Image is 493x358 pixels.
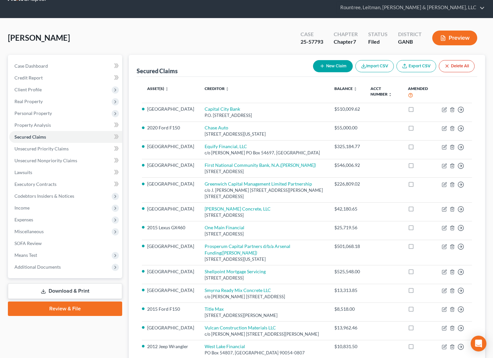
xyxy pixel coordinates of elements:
div: [STREET_ADDRESS] [205,275,324,281]
span: Client Profile [14,87,42,92]
div: [STREET_ADDRESS][US_STATE] [205,256,324,262]
li: [GEOGRAPHIC_DATA] [147,287,194,294]
div: Open Intercom Messenger [471,336,486,351]
div: c/o J. [PERSON_NAME] [STREET_ADDRESS][PERSON_NAME] [STREET_ADDRESS] [205,187,324,199]
a: Property Analysis [9,119,122,131]
a: Executory Contracts [9,178,122,190]
div: $55,000.00 [334,124,360,131]
li: [GEOGRAPHIC_DATA] [147,106,194,112]
div: $10,831.50 [334,343,360,350]
a: Equify Financial, LLC [205,144,247,149]
a: SOFA Review [9,237,122,249]
a: Title Max [205,306,224,312]
li: [GEOGRAPHIC_DATA] [147,206,194,212]
a: Greenwich Capital Management Limited Partnership [205,181,312,187]
span: Secured Claims [14,134,46,140]
i: unfold_more [388,93,392,97]
div: $525,548.00 [334,268,360,275]
a: Capital City Bank [205,106,240,112]
a: Review & File [8,302,122,316]
a: Unsecured Priority Claims [9,143,122,155]
span: Credit Report [14,75,43,80]
span: Personal Property [14,110,52,116]
th: Amended [403,82,437,103]
div: GANB [398,38,422,46]
div: Secured Claims [137,67,178,75]
div: $501,068.18 [334,243,360,250]
span: [PERSON_NAME] [8,33,70,42]
li: 2015 Lexus GX460 [147,224,194,231]
div: Chapter [334,31,358,38]
span: 7 [353,38,356,45]
div: Chapter [334,38,358,46]
div: PO Box 54807, [GEOGRAPHIC_DATA] 90054-0807 [205,350,324,356]
span: Real Property [14,99,43,104]
div: $13,313.85 [334,287,360,294]
li: 2015 Ford F150 [147,306,194,312]
li: [GEOGRAPHIC_DATA] [147,268,194,275]
a: One Main Financial [205,225,244,230]
li: [GEOGRAPHIC_DATA] [147,243,194,250]
span: Codebtors Insiders & Notices [14,193,74,199]
a: Shellpoint Mortgage Servicing [205,269,266,274]
div: $8,518.00 [334,306,360,312]
div: c/o [PERSON_NAME] [STREET_ADDRESS][PERSON_NAME] [205,331,324,337]
button: Delete All [439,60,475,72]
button: Preview [432,31,477,45]
span: Means Test [14,252,37,258]
div: District [398,31,422,38]
span: Expenses [14,217,33,222]
div: $42,180.65 [334,206,360,212]
span: Unsecured Priority Claims [14,146,69,151]
div: Case [301,31,323,38]
span: Income [14,205,30,211]
i: ([PERSON_NAME]) [221,250,257,256]
span: SOFA Review [14,240,42,246]
div: 25-57793 [301,38,323,46]
span: Executory Contracts [14,181,56,187]
i: unfold_more [225,87,229,91]
a: Download & Print [8,283,122,299]
span: Additional Documents [14,264,61,270]
a: Smyrna Ready Mix Concrete LLC [205,287,271,293]
a: Unsecured Nonpriority Claims [9,155,122,167]
div: $510,009.62 [334,106,360,112]
a: Creditor unfold_more [205,86,229,91]
li: [GEOGRAPHIC_DATA] [147,181,194,187]
a: Balance unfold_more [334,86,357,91]
a: Vulcan Construction Materials LLC [205,325,276,330]
div: [STREET_ADDRESS][US_STATE] [205,131,324,137]
a: First National Community Bank, N.A.([PERSON_NAME]) [205,162,316,168]
div: $13,962.46 [334,324,360,331]
button: Import CSV [355,60,394,72]
a: Acct Number unfold_more [370,86,392,97]
a: Export CSV [396,60,436,72]
div: Status [368,31,388,38]
div: c/o [PERSON_NAME] [STREET_ADDRESS] [205,294,324,300]
li: [GEOGRAPHIC_DATA] [147,143,194,150]
span: Miscellaneous [14,229,44,234]
li: [GEOGRAPHIC_DATA] [147,162,194,168]
div: $325,184.77 [334,143,360,150]
div: Filed [368,38,388,46]
div: P.O. [STREET_ADDRESS] [205,112,324,119]
a: Chase Auto [205,125,228,130]
button: New Claim [313,60,353,72]
div: $25,719.56 [334,224,360,231]
a: Prosperum Capital Partners d/b/a Arsenal Funding([PERSON_NAME]) [205,243,290,256]
i: unfold_more [165,87,169,91]
span: Unsecured Nonpriority Claims [14,158,77,163]
div: [STREET_ADDRESS] [205,212,324,218]
div: [STREET_ADDRESS] [205,231,324,237]
a: Asset(s) unfold_more [147,86,169,91]
i: ([PERSON_NAME]) [280,162,316,168]
span: Case Dashboard [14,63,48,69]
a: Rountree, Leitman, [PERSON_NAME] & [PERSON_NAME], LLC [337,2,485,13]
div: [STREET_ADDRESS] [205,168,324,175]
div: [STREET_ADDRESS][PERSON_NAME] [205,312,324,319]
span: Property Analysis [14,122,51,128]
a: Lawsuits [9,167,122,178]
li: [GEOGRAPHIC_DATA] [147,324,194,331]
li: 2012 Jeep Wrangler [147,343,194,350]
li: 2020 Ford F150 [147,124,194,131]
